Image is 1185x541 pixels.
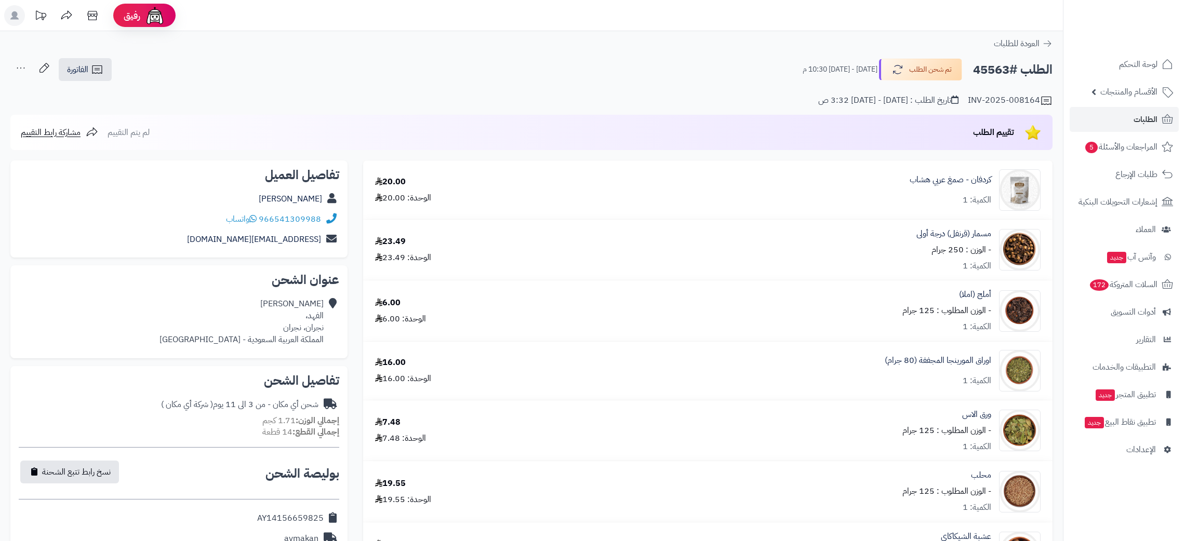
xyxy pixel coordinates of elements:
span: تطبيق المتجر [1095,387,1156,402]
a: اوراق المورينجا المجففة (80 جرام) [885,355,991,367]
a: العملاء [1070,217,1179,242]
div: شحن أي مكان - من 3 الى 11 يوم [161,399,318,411]
div: 20.00 [375,176,406,188]
a: السلات المتروكة172 [1070,272,1179,297]
a: تطبيق نقاط البيعجديد [1070,410,1179,435]
a: التقارير [1070,327,1179,352]
a: أملج (املا) [959,289,991,301]
h2: تفاصيل العميل [19,169,339,181]
a: أدوات التسويق [1070,300,1179,324]
div: AY14156659825 [257,512,324,524]
button: تم شحن الطلب [879,59,962,80]
span: إشعارات التحويلات البنكية [1079,195,1157,209]
div: الوحدة: 6.00 [375,313,426,325]
a: كردفان - صمغ عربي هشاب [910,174,991,186]
div: 23.49 [375,236,406,248]
div: الوحدة: 7.48 [375,432,426,444]
span: جديد [1085,417,1104,428]
a: وآتس آبجديد [1070,245,1179,269]
div: تاريخ الطلب : [DATE] - [DATE] 3:32 ص [818,94,958,106]
span: تطبيق نقاط البيع [1084,415,1156,429]
div: 6.00 [375,297,401,309]
span: 5 [1085,142,1098,153]
span: طلبات الإرجاع [1115,167,1157,182]
div: الكمية: 1 [963,375,991,387]
span: جديد [1107,252,1126,263]
span: الأقسام والمنتجات [1100,85,1157,99]
small: - الوزن المطلوب : 125 جرام [902,424,991,437]
a: طلبات الإرجاع [1070,162,1179,187]
span: جديد [1096,389,1115,401]
a: الطلبات [1070,107,1179,132]
div: [PERSON_NAME] الفهد، نجران، نجران المملكة العربية السعودية - [GEOGRAPHIC_DATA] [159,298,324,345]
span: المراجعات والأسئلة [1084,140,1157,154]
span: العودة للطلبات [994,37,1040,50]
span: لم يتم التقييم [108,126,150,139]
span: الفاتورة [67,63,88,76]
h2: عنوان الشحن [19,274,339,286]
a: العودة للطلبات [994,37,1053,50]
h2: بوليصة الشحن [265,467,339,480]
div: الكمية: 1 [963,502,991,513]
button: نسخ رابط تتبع الشحنة [20,461,119,483]
span: رفيق [124,9,140,22]
a: لوحة التحكم [1070,52,1179,77]
div: 16.00 [375,357,406,369]
div: الوحدة: 19.55 [375,494,431,506]
span: العملاء [1136,222,1156,237]
a: تطبيق المتجرجديد [1070,382,1179,407]
a: مسمار (قرنفل) درجة أولى [916,228,991,240]
a: الفاتورة [59,58,112,81]
div: الكمية: 1 [963,321,991,333]
h2: الطلب #45563 [973,59,1053,80]
small: 1.71 كجم [262,414,339,427]
div: INV-2025-008164 [968,94,1053,107]
span: ( شركة أي مكان ) [161,398,213,411]
span: التقارير [1136,332,1156,347]
div: 19.55 [375,478,406,490]
span: لوحة التحكم [1119,57,1157,72]
small: 14 قطعة [262,426,339,438]
span: 172 [1090,279,1109,291]
span: أدوات التسويق [1111,305,1156,319]
strong: إجمالي الوزن: [296,414,339,427]
img: karpro1-90x90.jpg [1000,169,1040,211]
small: [DATE] - [DATE] 10:30 م [803,64,877,75]
a: المراجعات والأسئلة5 [1070,134,1179,159]
img: 1659848270-Myrtus-90x90.jpg [1000,410,1040,451]
a: الإعدادات [1070,437,1179,462]
div: الوحدة: 16.00 [375,373,431,385]
a: ورق الاس [962,409,991,421]
div: الوحدة: 23.49 [375,252,431,264]
a: 966541309988 [259,213,321,225]
img: ai-face.png [144,5,165,26]
span: الطلبات [1134,112,1157,127]
img: _%D9%82%D8%B1%D9%86%D9%82%D9%84-90x90.jpg [1000,229,1040,270]
small: - الوزن المطلوب : 125 جرام [902,485,991,497]
a: مشاركة رابط التقييم [21,126,98,139]
span: وآتس آب [1106,250,1156,264]
span: السلات المتروكة [1089,277,1157,292]
div: 7.48 [375,416,401,428]
small: - الوزن المطلوب : 125 جرام [902,304,991,317]
a: التطبيقات والخدمات [1070,355,1179,380]
img: 1633578113-Moringa-90x90.jpg [1000,350,1040,391]
a: [PERSON_NAME] [259,193,322,205]
a: تحديثات المنصة [28,5,54,29]
span: التطبيقات والخدمات [1093,360,1156,374]
a: محلب [971,469,991,481]
span: واتساب [226,213,257,225]
img: 1633580797-Phyllanthus-90x90.jpg [1000,290,1040,332]
span: مشاركة رابط التقييم [21,126,81,139]
div: الكمية: 1 [963,194,991,206]
span: الإعدادات [1126,442,1156,457]
div: الوحدة: 20.00 [375,192,431,204]
a: إشعارات التحويلات البنكية [1070,190,1179,214]
div: الكمية: 1 [963,441,991,453]
img: 1639891427-Mahaleb-90x90.jpg [1000,471,1040,512]
h2: تفاصيل الشحن [19,374,339,387]
a: [EMAIL_ADDRESS][DOMAIN_NAME] [187,233,321,246]
span: تقييم الطلب [973,126,1014,139]
div: الكمية: 1 [963,260,991,272]
span: نسخ رابط تتبع الشحنة [42,466,111,478]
